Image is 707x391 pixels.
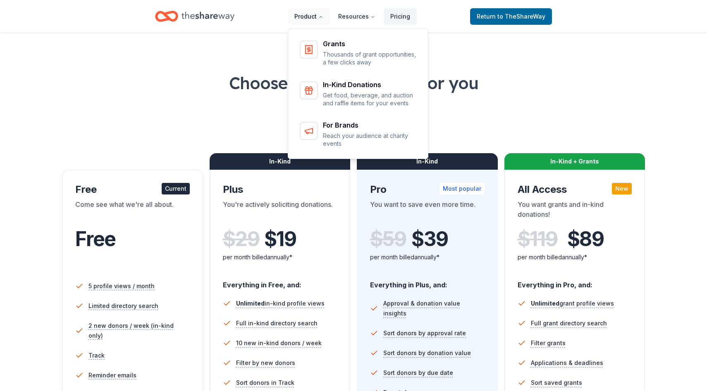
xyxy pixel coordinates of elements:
div: per month billed annually* [518,252,632,262]
span: to TheShareWay [497,13,545,20]
span: Sort donors by approval rate [383,328,466,338]
div: In-Kind + Grants [504,153,645,170]
div: per month billed annually* [223,252,337,262]
span: Track [88,351,105,360]
p: Reach your audience at charity events [323,132,417,148]
span: Reminder emails [88,370,136,380]
span: Sort donors in Track [236,378,294,388]
span: Unlimited [531,300,559,307]
span: $ 19 [264,227,296,251]
span: Return [477,12,545,21]
div: For Brands [323,122,417,128]
div: Everything in Plus, and: [370,273,485,290]
span: Unlimited [236,300,265,307]
span: Sort donors by donation value [383,348,471,358]
a: Returnto TheShareWay [470,8,552,25]
span: $ 39 [411,227,448,251]
span: Filter grants [531,338,566,348]
span: Full grant directory search [531,318,607,328]
span: Full in-kind directory search [236,318,318,328]
div: In-Kind [210,153,351,170]
div: Everything in Pro, and: [518,273,632,290]
span: Applications & deadlines [531,358,603,368]
p: Get food, beverage, and auction and raffle items for your events [323,91,417,107]
h1: Choose the perfect plan for you [33,71,674,95]
div: Free [75,183,190,196]
div: Most popular [439,183,485,194]
div: All Access [518,183,632,196]
nav: Main [288,7,417,26]
div: New [612,183,632,194]
span: Sort saved grants [531,378,582,388]
div: per month billed annually* [370,252,485,262]
div: You want to save even more time. [370,199,485,223]
span: 10 new in-kind donors / week [236,338,322,348]
div: In-Kind [357,153,498,170]
div: Grants [323,40,417,47]
button: Product [288,8,330,25]
div: Plus [223,183,337,196]
span: 5 profile views / month [88,281,155,291]
p: Thousands of grant opportunities, a few clicks away [323,50,417,66]
span: 2 new donors / week (in-kind only) [88,321,190,341]
div: Come see what we're all about. [75,199,190,223]
div: You're actively soliciting donations. [223,199,337,223]
span: Sort donors by due date [383,368,453,378]
span: Limited directory search [88,301,158,311]
div: In-Kind Donations [323,81,417,88]
span: Free [75,227,116,251]
a: GrantsThousands of grant opportunities, a few clicks away [295,36,422,71]
div: You want grants and in-kind donations! [518,199,632,223]
a: For BrandsReach your audience at charity events [295,117,422,153]
div: Pro [370,183,485,196]
a: Pricing [384,8,417,25]
span: Approval & donation value insights [383,299,485,318]
span: in-kind profile views [236,300,325,307]
a: In-Kind DonationsGet food, beverage, and auction and raffle items for your events [295,76,422,112]
div: Current [162,183,190,194]
span: grant profile views [531,300,614,307]
span: $ 89 [567,227,604,251]
button: Resources [332,8,382,25]
div: Product [288,29,429,159]
a: Home [155,7,234,26]
div: Everything in Free, and: [223,273,337,290]
span: Filter by new donors [236,358,295,368]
